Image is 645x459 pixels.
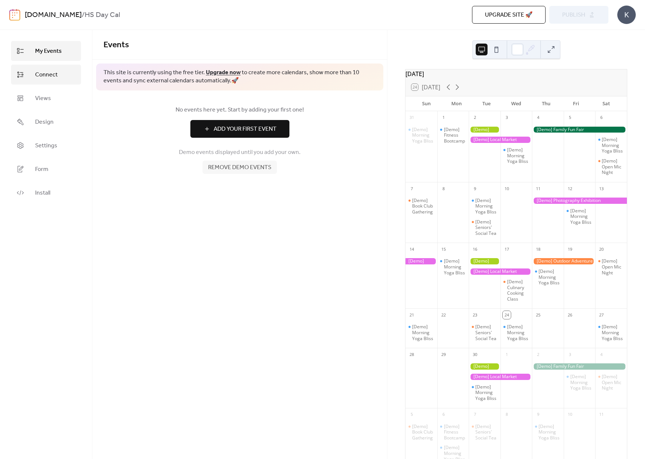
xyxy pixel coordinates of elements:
div: 27 [597,311,605,319]
div: 9 [471,185,479,193]
div: 26 [566,311,574,319]
div: [Demo] Local Market [469,137,532,143]
span: Form [35,165,48,174]
b: HS Day Cal [85,8,120,22]
div: [Demo] Morning Yoga Bliss [475,198,498,215]
div: [Demo] Gardening Workshop [469,127,500,133]
div: [Demo] Seniors' Social Tea [469,324,500,341]
div: [Demo] Morning Yoga Bliss [507,147,529,164]
div: [Demo] Open Mic Night [602,374,624,391]
div: 20 [597,245,605,253]
div: 1 [503,350,511,359]
div: [Demo] Open Mic Night [602,158,624,175]
div: [Demo] Morning Yoga Bliss [539,268,561,286]
div: [Demo] Fitness Bootcamp [437,127,469,144]
div: K [617,6,636,24]
div: 16 [471,245,479,253]
div: 19 [566,245,574,253]
div: [Demo] Morning Yoga Bliss [595,324,627,341]
div: 29 [439,350,448,359]
div: [Demo] Seniors' Social Tea [469,424,500,441]
div: [Demo] Morning Yoga Bliss [564,208,595,225]
div: [Demo] Seniors' Social Tea [475,219,498,236]
div: 28 [408,350,416,359]
div: 24 [503,311,511,319]
div: [Demo] Morning Yoga Bliss [405,127,437,144]
span: Connect [35,71,58,79]
div: 15 [439,245,448,253]
div: [Demo] Morning Yoga Bliss [602,137,624,154]
div: 7 [408,185,416,193]
span: Upgrade site 🚀 [485,11,533,20]
div: [Demo] Morning Yoga Bliss [539,424,561,441]
div: [Demo] Morning Yoga Bliss [595,137,627,154]
span: Remove demo events [208,163,271,172]
div: 10 [503,185,511,193]
div: 23 [471,311,479,319]
div: 18 [534,245,542,253]
div: [Demo] Book Club Gathering [405,198,437,215]
span: My Events [35,47,62,56]
div: 13 [597,185,605,193]
div: 30 [471,350,479,359]
div: 17 [503,245,511,253]
div: 3 [566,350,574,359]
div: [Demo] Family Fun Fair [532,363,627,370]
div: [Demo] Local Market [469,374,532,380]
div: 2 [471,114,479,122]
a: Connect [11,65,81,85]
div: [Demo] Morning Yoga Bliss [570,374,593,391]
div: 8 [503,411,511,419]
div: [Demo] Book Club Gathering [405,424,437,441]
div: [Demo] Seniors' Social Tea [469,219,500,236]
div: 7 [471,411,479,419]
div: [Demo] Morning Yoga Bliss [444,258,466,275]
div: [Demo] Open Mic Night [595,258,627,275]
span: No events here yet. Start by adding your first one! [103,106,376,114]
div: 10 [566,411,574,419]
div: Fri [561,96,591,111]
div: 25 [534,311,542,319]
div: [Demo] Gardening Workshop [469,258,500,264]
div: [Demo] Morning Yoga Bliss [602,324,624,341]
span: Events [103,37,129,53]
span: This site is currently using the free tier. to create more calendars, show more than 10 events an... [103,69,376,85]
div: [Demo] Morning Yoga Bliss [437,258,469,275]
div: [Demo] Book Club Gathering [412,198,434,215]
div: 1 [439,114,448,122]
div: [Demo] Morning Yoga Bliss [507,324,529,341]
div: 21 [408,311,416,319]
div: 4 [597,350,605,359]
div: 8 [439,185,448,193]
button: Remove demo events [203,161,277,174]
div: [Demo] Fitness Bootcamp [437,424,469,441]
div: 6 [597,114,605,122]
div: [Demo] Morning Yoga Bliss [412,324,434,341]
div: 5 [566,114,574,122]
span: Settings [35,141,57,150]
div: [Demo] Family Fun Fair [532,127,627,133]
div: [Demo] Book Club Gathering [412,424,434,441]
div: [Demo] Morning Yoga Bliss [475,384,498,401]
div: 31 [408,114,416,122]
div: 14 [408,245,416,253]
a: Install [11,183,81,203]
div: 3 [503,114,511,122]
div: [Demo] Morning Yoga Bliss [532,268,564,286]
div: 11 [597,411,605,419]
a: Add Your First Event [103,120,376,138]
div: [Demo] Local Market [469,268,532,275]
a: Settings [11,136,81,155]
span: Views [35,94,51,103]
div: [Demo] Morning Yoga Bliss [500,324,532,341]
div: 2 [534,350,542,359]
div: [Demo] Fitness Bootcamp [444,127,466,144]
a: [DOMAIN_NAME] [25,8,82,22]
div: [DATE] [405,69,627,78]
div: Wed [501,96,531,111]
button: Upgrade site 🚀 [472,6,546,24]
a: Views [11,88,81,108]
span: Add Your First Event [214,125,276,134]
div: [Demo] Photography Exhibition [405,258,437,264]
div: [Demo] Morning Yoga Bliss [570,208,593,225]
